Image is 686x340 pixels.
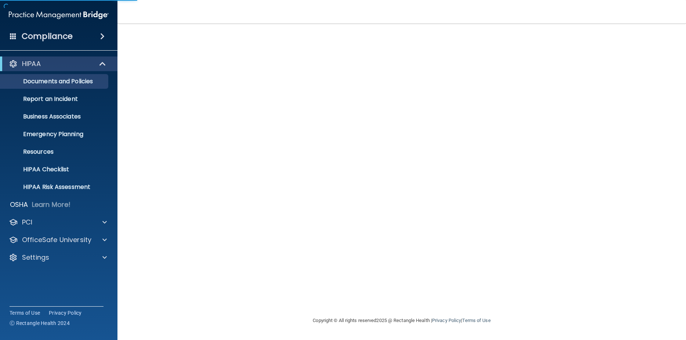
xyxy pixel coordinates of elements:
[5,166,105,173] p: HIPAA Checklist
[22,59,41,68] p: HIPAA
[49,309,82,317] a: Privacy Policy
[268,309,536,332] div: Copyright © All rights reserved 2025 @ Rectangle Health | |
[432,318,461,323] a: Privacy Policy
[5,131,105,138] p: Emergency Planning
[22,235,91,244] p: OfficeSafe University
[22,253,49,262] p: Settings
[9,253,107,262] a: Settings
[5,95,105,103] p: Report an Incident
[9,59,106,68] a: HIPAA
[9,8,109,22] img: PMB logo
[32,200,71,209] p: Learn More!
[10,319,70,327] span: Ⓒ Rectangle Health 2024
[22,31,73,41] h4: Compliance
[10,309,40,317] a: Terms of Use
[462,318,490,323] a: Terms of Use
[22,218,32,227] p: PCI
[5,148,105,156] p: Resources
[9,235,107,244] a: OfficeSafe University
[10,200,28,209] p: OSHA
[9,218,107,227] a: PCI
[5,113,105,120] p: Business Associates
[5,183,105,191] p: HIPAA Risk Assessment
[5,78,105,85] p: Documents and Policies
